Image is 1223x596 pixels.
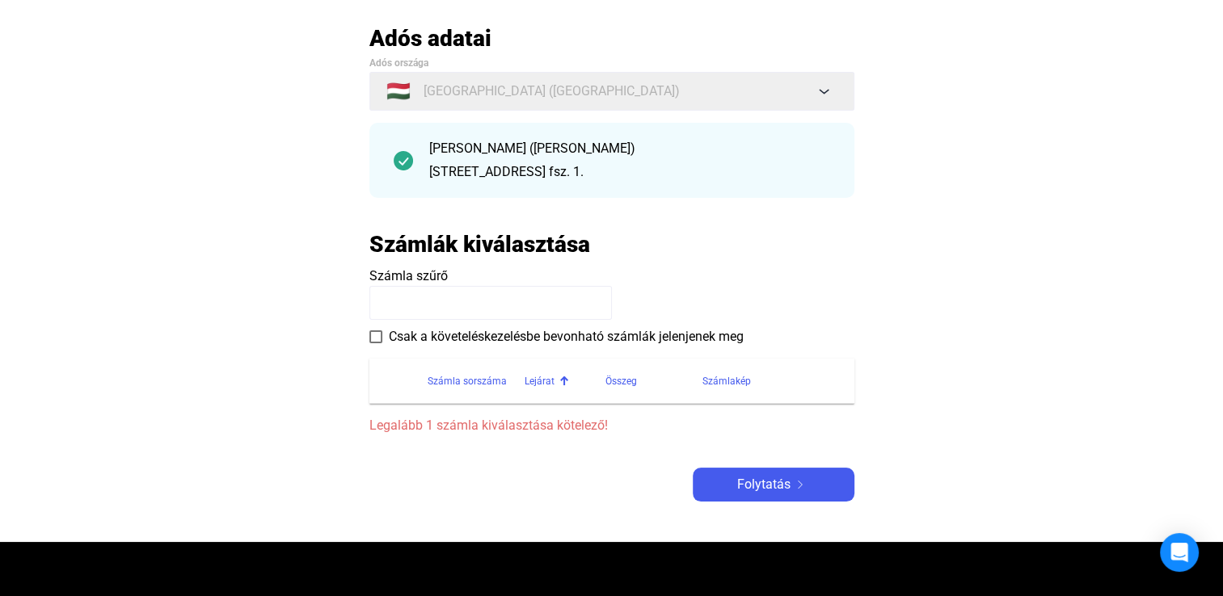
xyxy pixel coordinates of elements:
[389,327,744,346] span: Csak a követeléskezelésbe bevonható számlák jelenjenek meg
[693,468,854,502] button: Folytatásarrow-right-white
[605,371,702,391] div: Összeg
[386,82,411,101] span: 🇭🇺
[525,371,555,391] div: Lejárat
[369,24,854,52] h2: Adós adatai
[428,371,525,391] div: Számla sorszáma
[737,475,791,494] span: Folytatás
[429,162,830,182] div: [STREET_ADDRESS] fsz. 1.
[428,371,507,391] div: Számla sorszáma
[525,371,605,391] div: Lejárat
[369,72,854,111] button: 🇭🇺[GEOGRAPHIC_DATA] ([GEOGRAPHIC_DATA])
[605,371,637,391] div: Összeg
[1160,533,1199,572] div: Open Intercom Messenger
[702,371,835,391] div: Számlakép
[369,416,854,435] span: Legalább 1 számla kiválasztása kötelező!
[369,230,590,258] h2: Számlák kiválasztása
[369,57,428,69] span: Adós országa
[791,481,810,489] img: arrow-right-white
[702,371,751,391] div: Számlakép
[424,82,680,101] span: [GEOGRAPHIC_DATA] ([GEOGRAPHIC_DATA])
[429,139,830,158] div: [PERSON_NAME] ([PERSON_NAME])
[394,151,413,170] img: checkmark-darker-green-circle
[369,268,448,283] span: Számla szűrő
